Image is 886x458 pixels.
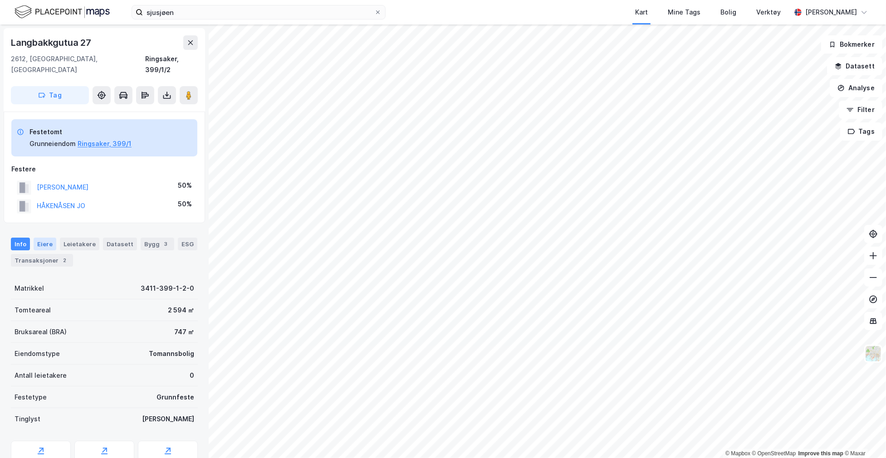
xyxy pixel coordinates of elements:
div: Kart [635,7,648,18]
a: Improve this map [798,450,843,457]
div: Ringsaker, 399/1/2 [145,54,198,75]
div: 50% [178,180,192,191]
div: 2 594 ㎡ [168,305,194,316]
div: 2612, [GEOGRAPHIC_DATA], [GEOGRAPHIC_DATA] [11,54,145,75]
div: Grunnfeste [157,392,194,403]
div: 3 [162,239,171,248]
iframe: Chat Widget [841,414,886,458]
div: Bolig [720,7,736,18]
button: Tag [11,86,89,104]
img: Z [865,345,882,362]
div: 747 ㎡ [174,326,194,337]
div: Bygg [141,238,174,250]
div: Mine Tags [668,7,700,18]
div: 0 [190,370,194,381]
a: Mapbox [725,450,750,457]
input: Søk på adresse, matrikkel, gårdeiere, leietakere eller personer [143,5,374,19]
div: Tomteareal [15,305,51,316]
div: Matrikkel [15,283,44,294]
div: Eiendomstype [15,348,60,359]
button: Tags [840,122,882,141]
div: Antall leietakere [15,370,67,381]
div: 50% [178,199,192,210]
div: Info [11,238,30,250]
div: [PERSON_NAME] [805,7,857,18]
div: Tomannsbolig [149,348,194,359]
div: [PERSON_NAME] [142,414,194,424]
button: Datasett [827,57,882,75]
div: Verktøy [756,7,781,18]
div: Grunneiendom [29,138,76,149]
div: Leietakere [60,238,99,250]
img: logo.f888ab2527a4732fd821a326f86c7f29.svg [15,4,110,20]
div: Transaksjoner [11,254,73,267]
div: Eiere [34,238,56,250]
button: Bokmerker [821,35,882,54]
a: OpenStreetMap [752,450,796,457]
div: Datasett [103,238,137,250]
div: 2 [60,256,69,265]
div: 3411-399-1-2-0 [141,283,194,294]
button: Filter [839,101,882,119]
button: Ringsaker, 399/1 [78,138,132,149]
div: Bruksareal (BRA) [15,326,67,337]
div: ESG [178,238,197,250]
div: Tinglyst [15,414,40,424]
div: Festetomt [29,127,132,137]
div: Festere [11,164,197,175]
div: Langbakkgutua 27 [11,35,93,50]
button: Analyse [830,79,882,97]
div: Festetype [15,392,47,403]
